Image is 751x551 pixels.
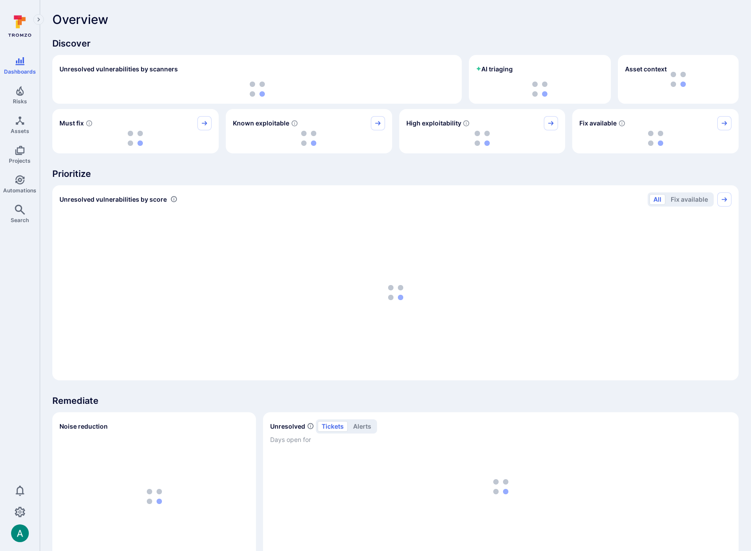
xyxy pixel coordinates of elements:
div: Arjan Dehar [11,524,29,542]
span: Number of unresolved items by priority and days open [307,422,314,431]
span: Dashboards [4,68,36,75]
div: loading spinner [59,130,212,146]
button: Fix available [667,194,712,205]
img: Loading... [147,489,162,504]
span: Risks [13,98,27,105]
div: loading spinner [233,130,385,146]
button: tickets [318,421,348,432]
button: All [649,194,665,205]
button: Expand navigation menu [33,14,44,25]
span: High exploitability [406,119,461,128]
span: Remediate [52,395,739,407]
img: Loading... [475,131,490,146]
div: Number of vulnerabilities in status 'Open' 'Triaged' and 'In process' grouped by score [170,195,177,204]
span: Automations [3,187,36,194]
span: Prioritize [52,168,739,180]
img: ACg8ocLSa5mPYBaXNx3eFu_EmspyJX0laNWN7cXOFirfQ7srZveEpg=s96-c [11,524,29,542]
span: Asset context [625,65,667,74]
i: Expand navigation menu [35,16,42,23]
svg: EPSS score ≥ 0.7 [463,120,470,127]
svg: Confirmed exploitable by KEV [291,120,298,127]
span: Overview [52,12,108,27]
div: loading spinner [406,130,558,146]
img: Loading... [388,285,403,300]
div: loading spinner [579,130,731,146]
div: Must fix [52,109,219,153]
svg: Risk score >=40 , missed SLA [86,120,93,127]
div: Known exploitable [226,109,392,153]
span: Projects [9,157,31,164]
img: Loading... [128,131,143,146]
div: loading spinner [59,212,731,373]
div: loading spinner [476,82,604,97]
img: Loading... [532,82,547,97]
img: Loading... [648,131,663,146]
span: Assets [11,128,29,134]
span: Must fix [59,119,84,128]
span: Discover [52,37,739,50]
div: loading spinner [59,82,455,97]
span: Days open for [270,435,731,444]
span: Search [11,217,29,223]
svg: Vulnerabilities with fix available [618,120,625,127]
h2: Unresolved vulnerabilities by scanners [59,65,178,74]
button: alerts [349,421,375,432]
div: Fix available [572,109,739,153]
h2: AI triaging [476,65,513,74]
span: Fix available [579,119,617,128]
img: Loading... [250,82,265,97]
img: Loading... [301,131,316,146]
div: High exploitability [399,109,566,153]
span: Noise reduction [59,422,108,430]
span: Known exploitable [233,119,289,128]
span: Unresolved vulnerabilities by score [59,195,167,204]
h2: Unresolved [270,422,305,431]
